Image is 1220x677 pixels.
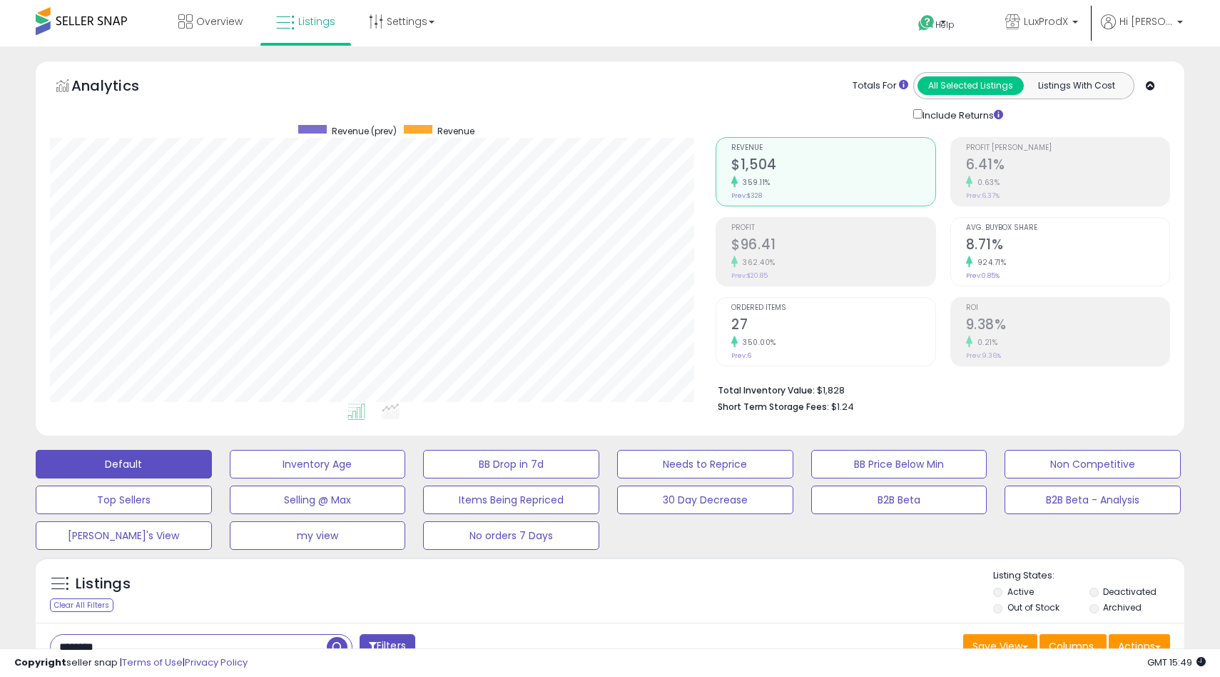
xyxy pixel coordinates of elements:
button: 30 Day Decrease [617,486,793,514]
span: Revenue [437,125,474,137]
small: Prev: 6 [731,351,751,360]
div: Totals For [853,79,908,93]
b: Short Term Storage Fees: [718,401,829,413]
a: Hi [PERSON_NAME] [1101,14,1183,46]
li: $1,828 [718,381,1159,398]
span: Revenue [731,144,935,152]
button: Top Sellers [36,486,212,514]
button: Non Competitive [1005,450,1181,478]
small: Prev: $20.85 [731,271,768,280]
small: Prev: 9.36% [966,351,1001,360]
button: Columns [1039,634,1107,658]
div: seller snap | | [14,656,248,670]
small: Prev: 6.37% [966,191,1000,200]
span: Profit [PERSON_NAME] [966,144,1169,152]
button: Items Being Repriced [423,486,599,514]
small: 924.71% [972,257,1007,268]
span: Hi [PERSON_NAME] [1119,14,1173,29]
span: LuxProdX [1024,14,1068,29]
h5: Analytics [71,76,167,99]
button: Needs to Reprice [617,450,793,478]
i: Get Help [917,14,935,32]
h2: $96.41 [731,236,935,256]
span: Revenue (prev) [332,125,397,137]
h5: Listings [76,574,131,594]
span: Profit [731,224,935,232]
span: Listings [298,14,335,29]
label: Out of Stock [1007,601,1059,613]
span: Avg. Buybox Share [966,224,1169,232]
span: Ordered Items [731,304,935,312]
span: ROI [966,304,1169,312]
button: my view [230,521,406,550]
label: Active [1007,586,1034,598]
h2: 6.41% [966,156,1169,176]
small: 362.40% [738,257,776,268]
h2: 8.71% [966,236,1169,256]
a: Privacy Policy [185,656,248,669]
div: Clear All Filters [50,598,113,612]
button: Actions [1109,634,1170,658]
button: B2B Beta - Analysis [1005,486,1181,514]
h2: $1,504 [731,156,935,176]
small: 0.63% [972,177,1000,188]
div: Include Returns [903,106,1020,123]
button: BB Price Below Min [811,450,987,478]
button: [PERSON_NAME]'s View [36,521,212,550]
small: 359.11% [738,177,771,188]
button: Listings With Cost [1023,76,1129,95]
button: Selling @ Max [230,486,406,514]
span: 2025-08-14 15:49 GMT [1147,656,1206,669]
span: Help [935,19,955,31]
label: Archived [1103,601,1142,613]
small: 0.21% [972,337,998,348]
button: Inventory Age [230,450,406,478]
span: $1.24 [831,400,854,413]
button: No orders 7 Days [423,521,599,550]
button: B2B Beta [811,486,987,514]
p: Listing States: [993,569,1184,583]
b: Total Inventory Value: [718,384,815,396]
a: Help [907,4,982,46]
button: Default [36,450,212,478]
small: Prev: 0.85% [966,271,1000,280]
button: Filters [360,634,415,659]
label: Deactivated [1103,586,1157,598]
span: Overview [196,14,243,29]
small: 350.00% [738,337,776,348]
h2: 27 [731,316,935,336]
button: BB Drop in 7d [423,450,599,478]
h2: 9.38% [966,316,1169,336]
a: Terms of Use [122,656,183,669]
button: Save View [963,634,1037,658]
strong: Copyright [14,656,66,669]
button: All Selected Listings [917,76,1024,95]
small: Prev: $328 [731,191,762,200]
